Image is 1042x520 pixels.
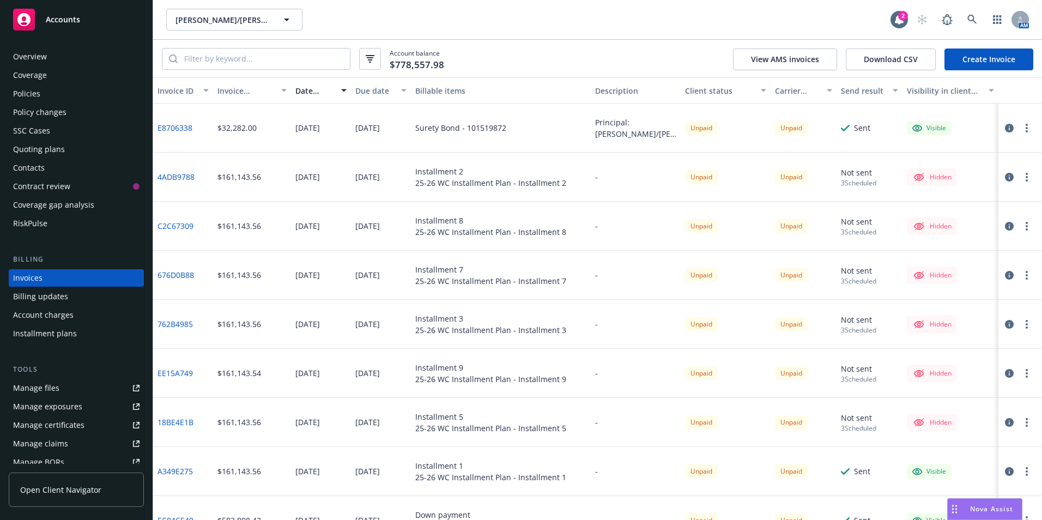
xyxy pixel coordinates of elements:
[20,484,101,495] span: Open Client Navigator
[415,226,566,238] div: 25-26 WC Installment Plan - Installment 8
[9,416,144,434] a: Manage certificates
[9,454,144,471] a: Manage BORs
[947,498,1022,520] button: Nova Assist
[415,471,566,483] div: 25-26 WC Installment Plan - Installment 1
[912,171,952,184] div: Hidden
[295,269,320,281] div: [DATE]
[912,269,952,282] div: Hidden
[178,49,350,69] input: Filter by keyword...
[837,77,902,104] button: Send result
[415,324,566,336] div: 25-26 WC Installment Plan - Installment 3
[355,220,380,232] div: [DATE]
[217,269,261,281] div: $161,143.56
[595,171,598,183] div: -
[351,77,411,104] button: Due date
[157,85,197,96] div: Invoice ID
[9,435,144,452] a: Manage claims
[390,49,444,69] span: Account balance
[841,265,872,276] div: Not sent
[13,398,82,415] div: Manage exposures
[9,196,144,214] a: Coverage gap analysis
[912,416,952,429] div: Hidden
[775,464,808,478] div: Unpaid
[912,367,952,380] div: Hidden
[944,49,1033,70] a: Create Invoice
[9,141,144,158] a: Quoting plans
[9,398,144,415] a: Manage exposures
[157,122,192,134] a: E8706338
[841,85,886,96] div: Send result
[685,121,718,135] div: Unpaid
[157,416,193,428] a: 18BE4E1B
[295,465,320,477] div: [DATE]
[841,374,876,384] div: 3 Scheduled
[295,85,335,96] div: Date issued
[775,85,820,96] div: Carrier status
[13,215,47,232] div: RiskPulse
[854,465,870,477] div: Sent
[169,55,178,63] svg: Search
[355,367,380,379] div: [DATE]
[415,373,566,385] div: 25-26 WC Installment Plan - Installment 9
[898,11,908,21] div: 2
[841,178,876,188] div: 3 Scheduled
[595,220,598,232] div: -
[13,178,70,195] div: Contract review
[295,416,320,428] div: [DATE]
[13,379,59,397] div: Manage files
[9,379,144,397] a: Manage files
[13,104,66,121] div: Policy changes
[775,415,808,429] div: Unpaid
[595,85,676,96] div: Description
[13,306,74,324] div: Account charges
[9,254,144,265] div: Billing
[9,178,144,195] a: Contract review
[46,15,80,24] span: Accounts
[157,367,193,379] a: EE15A749
[157,220,193,232] a: C2C67309
[157,465,193,477] a: A349E275
[775,317,808,331] div: Unpaid
[841,325,876,335] div: 3 Scheduled
[295,122,320,134] div: [DATE]
[355,465,380,477] div: [DATE]
[9,325,144,342] a: Installment plans
[9,269,144,287] a: Invoices
[9,4,144,35] a: Accounts
[841,216,872,227] div: Not sent
[841,227,876,237] div: 3 Scheduled
[9,122,144,140] a: SSC Cases
[175,14,270,26] span: [PERSON_NAME]/[PERSON_NAME] Construction, Inc.
[13,435,68,452] div: Manage claims
[685,85,754,96] div: Client status
[157,318,193,330] a: 762B4985
[912,220,952,233] div: Hidden
[415,313,566,324] div: Installment 3
[595,269,598,281] div: -
[595,465,598,477] div: -
[912,123,946,133] div: Visible
[685,268,718,282] div: Unpaid
[13,269,43,287] div: Invoices
[733,49,837,70] button: View AMS invoices
[841,363,872,374] div: Not sent
[595,416,598,428] div: -
[9,288,144,305] a: Billing updates
[771,77,837,104] button: Carrier status
[9,364,144,375] div: Tools
[217,85,275,96] div: Invoice amount
[153,77,213,104] button: Invoice ID
[355,85,395,96] div: Due date
[9,215,144,232] a: RiskPulse
[911,9,933,31] a: Start snowing
[775,121,808,135] div: Unpaid
[13,122,50,140] div: SSC Cases
[775,219,808,233] div: Unpaid
[213,77,291,104] button: Invoice amount
[217,318,261,330] div: $161,143.56
[907,85,982,96] div: Visibility in client dash
[291,77,351,104] button: Date issued
[936,9,958,31] a: Report a Bug
[295,318,320,330] div: [DATE]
